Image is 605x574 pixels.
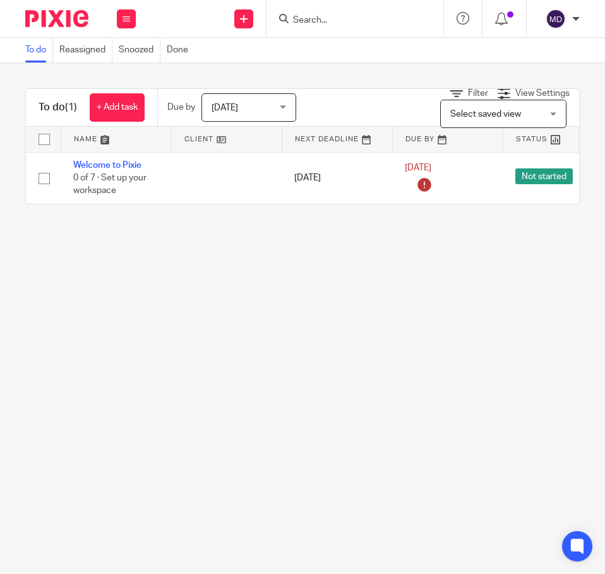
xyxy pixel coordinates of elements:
a: Done [167,38,195,62]
span: [DATE] [405,163,431,172]
td: [DATE] [282,152,392,204]
a: Reassigned [59,38,112,62]
span: 0 of 7 · Set up your workspace [73,173,147,196]
img: Pixie [25,10,88,27]
span: Filter [468,89,488,98]
span: Not started [515,168,573,184]
img: svg%3E [546,9,566,29]
span: Select saved view [450,110,521,119]
input: Search [292,15,405,26]
h1: To do [39,101,77,114]
p: Due by [167,101,195,114]
span: [DATE] [212,103,238,112]
a: To do [25,38,53,62]
a: + Add task [90,93,145,122]
a: Snoozed [119,38,160,62]
a: Welcome to Pixie [73,161,141,170]
span: (1) [65,102,77,112]
span: View Settings [515,89,570,98]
